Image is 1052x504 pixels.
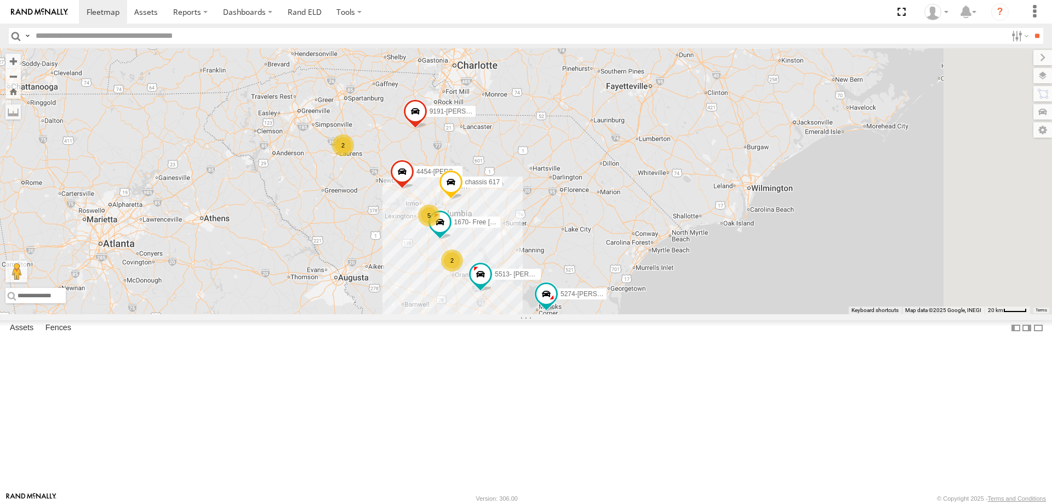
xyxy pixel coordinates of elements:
span: 1670- Free [PERSON_NAME] [454,218,542,226]
a: Terms (opens in new tab) [1036,308,1047,313]
label: Assets [4,320,39,336]
button: Drag Pegman onto the map to open Street View [5,261,27,282]
button: Zoom out [5,69,21,84]
label: Dock Summary Table to the Left [1010,320,1021,336]
div: Courtney Grier [921,4,952,20]
label: Hide Summary Table [1033,320,1044,336]
label: Dock Summary Table to the Right [1021,320,1032,336]
button: Zoom Home [5,84,21,99]
label: Fences [40,320,77,336]
a: Visit our Website [6,493,56,504]
label: Search Filter Options [1007,28,1031,44]
span: 5274-[PERSON_NAME] Space [561,290,652,298]
button: Map Scale: 20 km per 39 pixels [985,307,1030,314]
i: ? [991,3,1009,21]
label: Measure [5,104,21,120]
span: Map data ©2025 Google, INEGI [905,307,981,313]
img: rand-logo.svg [11,8,68,16]
div: © Copyright 2025 - [937,495,1046,502]
div: 5 [418,205,440,226]
button: Zoom in [5,54,21,69]
span: 9191-[PERSON_NAME]([GEOGRAPHIC_DATA]) [430,107,573,115]
span: 20 km [988,307,1003,313]
div: 2 [332,134,354,156]
span: 4454-[PERSON_NAME] [416,168,487,175]
a: Terms and Conditions [988,495,1046,502]
span: chassis 617 [465,178,500,186]
div: Version: 306.00 [476,495,518,502]
button: Keyboard shortcuts [851,307,899,314]
span: 5513- [PERSON_NAME] [495,270,568,278]
div: 2 [441,250,463,271]
label: Map Settings [1033,122,1052,138]
label: Search Query [23,28,32,44]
